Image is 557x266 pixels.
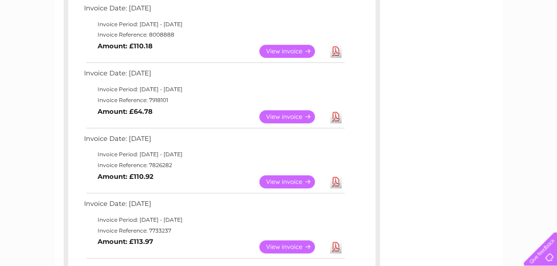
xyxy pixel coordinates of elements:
td: Invoice Reference: 7918101 [82,95,346,106]
b: Amount: £110.92 [98,173,154,181]
a: View [259,240,326,253]
a: Download [330,240,342,253]
td: Invoice Date: [DATE] [82,198,346,215]
td: Invoice Reference: 7826282 [82,160,346,171]
td: Invoice Reference: 7733237 [82,225,346,236]
td: Invoice Date: [DATE] [82,133,346,149]
b: Amount: £113.97 [98,238,153,246]
a: Energy [421,38,440,45]
td: Invoice Period: [DATE] - [DATE] [82,149,346,160]
td: Invoice Period: [DATE] - [DATE] [82,84,346,95]
a: View [259,45,326,58]
a: Water [398,38,415,45]
a: Telecoms [446,38,473,45]
img: logo.png [19,23,66,51]
a: View [259,110,326,123]
a: 0333 014 3131 [387,5,449,16]
a: Download [330,175,342,188]
td: Invoice Period: [DATE] - [DATE] [82,215,346,225]
a: Blog [478,38,491,45]
td: Invoice Reference: 8008888 [82,29,346,40]
a: View [259,175,326,188]
a: Contact [497,38,519,45]
td: Invoice Date: [DATE] [82,67,346,84]
b: Amount: £64.78 [98,107,153,116]
td: Invoice Period: [DATE] - [DATE] [82,19,346,30]
a: Log out [527,38,548,45]
a: Download [330,110,342,123]
a: Download [330,45,342,58]
b: Amount: £110.18 [98,42,153,50]
div: Clear Business is a trading name of Verastar Limited (registered in [GEOGRAPHIC_DATA] No. 3667643... [66,5,492,44]
td: Invoice Date: [DATE] [82,2,346,19]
